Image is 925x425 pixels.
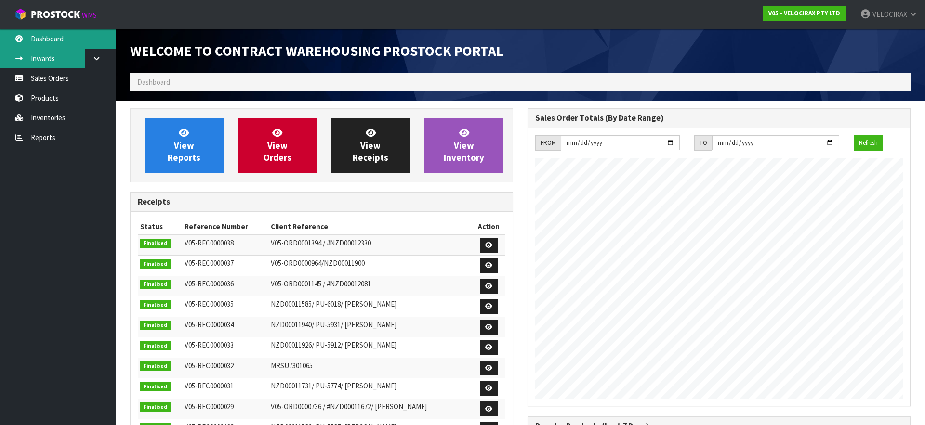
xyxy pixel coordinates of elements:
img: cube-alt.png [14,8,26,20]
button: Refresh [854,135,883,151]
span: NZD00011926/ PU-5912/ [PERSON_NAME] [271,340,396,349]
span: View Orders [264,127,291,163]
span: Finalised [140,239,171,248]
span: V05-REC0000029 [185,402,234,411]
div: TO [694,135,712,151]
span: NZD00011731/ PU-5774/ [PERSON_NAME] [271,381,396,390]
span: V05-REC0000031 [185,381,234,390]
span: V05-REC0000032 [185,361,234,370]
span: ProStock [31,8,80,21]
span: V05-ORD0000964/NZD00011900 [271,258,365,268]
span: V05-ORD0001394 / #NZD00012330 [271,238,371,247]
span: Finalised [140,361,171,371]
span: V05-ORD0001145 / #NZD00012081 [271,279,371,288]
span: V05-ORD0000736 / #NZD00011672/ [PERSON_NAME] [271,402,427,411]
span: View Inventory [444,127,484,163]
span: NZD00011585/ PU-6018/ [PERSON_NAME] [271,299,396,309]
a: ViewInventory [424,118,503,173]
th: Status [138,219,182,234]
a: ViewReports [145,118,224,173]
h3: Receipts [138,197,505,206]
span: V05-REC0000035 [185,299,234,309]
span: Finalised [140,382,171,392]
th: Action [472,219,505,234]
strong: V05 - VELOCIRAX PTY LTD [768,9,840,17]
span: MRSU7301065 [271,361,313,370]
span: V05-REC0000036 [185,279,234,288]
span: Finalised [140,402,171,412]
span: V05-REC0000037 [185,258,234,268]
span: NZD00011940/ PU-5931/ [PERSON_NAME] [271,320,396,329]
span: Finalised [140,280,171,289]
span: Finalised [140,300,171,310]
span: View Receipts [353,127,388,163]
div: FROM [535,135,561,151]
th: Client Reference [268,219,472,234]
a: ViewOrders [238,118,317,173]
small: WMS [82,11,97,20]
h3: Sales Order Totals (By Date Range) [535,114,903,123]
th: Reference Number [182,219,269,234]
span: Finalised [140,321,171,330]
span: Finalised [140,341,171,351]
span: V05-REC0000038 [185,238,234,247]
a: ViewReceipts [331,118,410,173]
span: Dashboard [137,77,170,87]
span: V05-REC0000033 [185,340,234,349]
span: VELOCIRAX [872,10,907,19]
span: Finalised [140,259,171,269]
span: V05-REC0000034 [185,320,234,329]
span: Welcome to Contract Warehousing ProStock Portal [130,42,503,60]
span: View Reports [168,127,200,163]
